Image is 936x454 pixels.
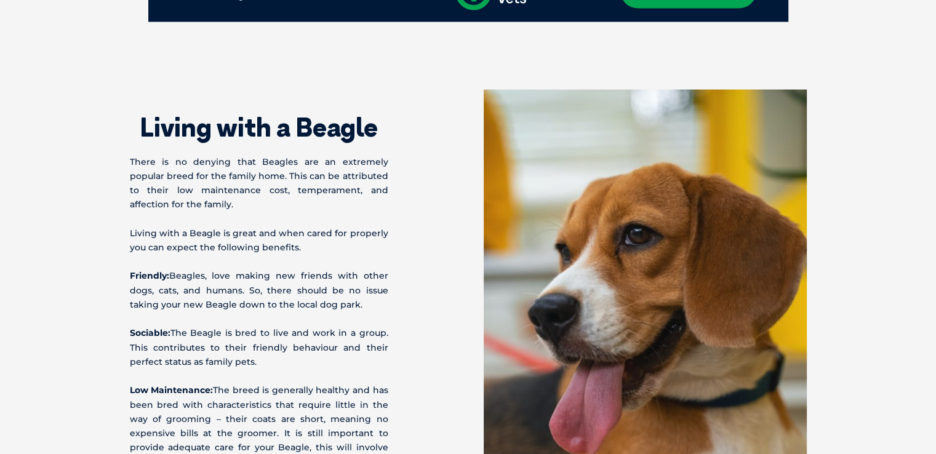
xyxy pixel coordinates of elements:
[130,325,388,368] p: The Beagle is bred to live and work in a group. This contributes to their friendly behaviour and ...
[130,226,388,254] p: Living with a Beagle is great and when cared for properly you can expect the following benefits.
[130,327,170,338] strong: Sociable:
[130,268,388,311] p: Beagles, love making new friends with other dogs, cats, and humans. So, there should be no issue ...
[130,114,388,140] h2: Living with a Beagle
[130,269,169,281] strong: Friendly:
[130,384,214,395] strong: Low Maintenance:
[130,154,388,212] p: There is no denying that Beagles are an extremely popular breed for the family home. This can be ...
